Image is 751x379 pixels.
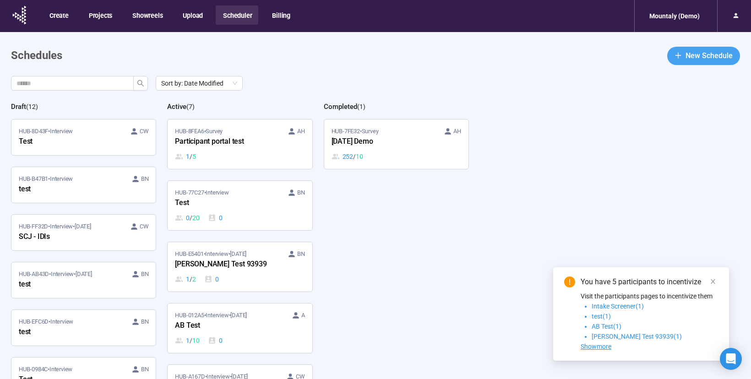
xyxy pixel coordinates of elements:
[11,310,156,346] a: HUB-EFC6D•Interview BNtest
[175,197,276,209] div: Test
[720,348,742,370] div: Open Intercom Messenger
[301,311,305,320] span: A
[192,213,200,223] span: 20
[19,184,120,195] div: test
[453,127,461,136] span: AH
[19,317,73,326] span: HUB-EFC6D • Interview
[19,222,91,231] span: HUB-FF32D • Interview •
[332,127,379,136] span: HUB-7FE32 • Survey
[208,213,223,223] div: 0
[230,250,246,257] time: [DATE]
[356,152,363,162] span: 10
[175,136,276,148] div: Participant portal test
[167,103,186,111] h2: Active
[19,326,120,338] div: test
[168,242,312,292] a: HUB-E5401•Interview•[DATE] BN[PERSON_NAME] Test 939391 / 20
[332,152,363,162] div: 252
[141,174,149,184] span: BN
[137,80,144,87] span: search
[11,215,156,250] a: HUB-FF32D•Interview•[DATE] CWSCJ - IDIs
[19,365,72,374] span: HUB-0984C • Interview
[140,222,149,231] span: CW
[82,5,119,25] button: Projects
[353,152,356,162] span: /
[297,127,305,136] span: AH
[175,320,276,332] div: AB Test
[208,336,223,346] div: 0
[190,152,192,162] span: /
[168,303,312,353] a: HUB-012A5•Interview•[DATE] AAB Test1 / 100
[168,119,312,169] a: HUB-8FEA6•Survey AHParticipant portal test1 / 5
[175,213,199,223] div: 0
[42,5,75,25] button: Create
[216,5,258,25] button: Scheduler
[175,311,247,320] span: HUB-012A5 • Interview •
[204,274,219,284] div: 0
[19,127,73,136] span: HUB-8D43F • Interview
[324,103,357,111] h2: Completed
[175,152,196,162] div: 1
[265,5,297,25] button: Billing
[75,223,91,230] time: [DATE]
[192,336,200,346] span: 10
[644,7,705,25] div: Mountaly (Demo)
[175,188,229,197] span: HUB-77C27 • Interview
[141,317,149,326] span: BN
[581,291,718,301] p: Visit the participants pages to incentivize them
[11,103,26,111] h2: Draft
[592,333,682,340] span: [PERSON_NAME] Test 93939(1)
[175,127,223,136] span: HUB-8FEA6 • Survey
[186,103,195,110] span: ( 7 )
[592,313,611,320] span: test(1)
[667,47,740,65] button: plusNew Schedule
[332,136,432,148] div: [DATE] Demo
[11,119,156,155] a: HUB-8D43F•Interview CWTest
[675,52,682,59] span: plus
[192,274,196,284] span: 2
[175,259,276,271] div: [PERSON_NAME] Test 93939
[125,5,169,25] button: Showreels
[19,231,120,243] div: SCJ - IDIs
[192,152,196,162] span: 5
[190,274,192,284] span: /
[581,343,611,350] span: Showmore
[26,103,38,110] span: ( 12 )
[230,312,247,319] time: [DATE]
[357,103,365,110] span: ( 1 )
[19,136,120,148] div: Test
[581,276,718,287] div: You have 5 participants to incentivize
[168,181,312,230] a: HUB-77C27•Interview BNTest0 / 200
[564,276,575,287] span: exclamation-circle
[161,76,237,90] span: Sort by: Date Modified
[19,270,92,279] span: HUB-AB43D • Interview •
[11,47,62,65] h1: Schedules
[686,50,733,61] span: New Schedule
[190,336,192,346] span: /
[297,249,305,259] span: BN
[190,213,192,223] span: /
[141,270,149,279] span: BN
[140,127,149,136] span: CW
[76,271,92,277] time: [DATE]
[11,262,156,298] a: HUB-AB43D•Interview•[DATE] BNtest
[19,279,120,291] div: test
[19,174,73,184] span: HUB-B47B1 • Interview
[175,274,196,284] div: 1
[710,278,716,285] span: close
[592,303,644,310] span: Intake Screener(1)
[175,249,246,259] span: HUB-E5401 • Interview •
[141,365,149,374] span: BN
[175,336,199,346] div: 1
[324,119,468,169] a: HUB-7FE32•Survey AH[DATE] Demo252 / 10
[11,167,156,203] a: HUB-B47B1•Interview BNtest
[133,76,148,91] button: search
[592,323,621,330] span: AB Test(1)
[175,5,209,25] button: Upload
[297,188,305,197] span: BN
